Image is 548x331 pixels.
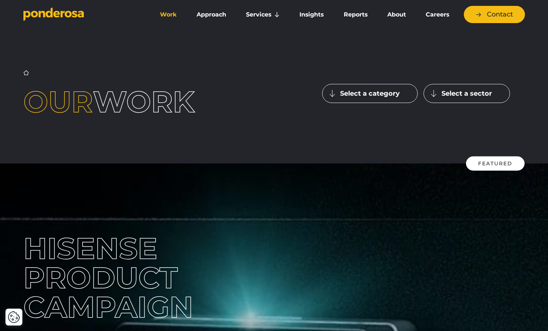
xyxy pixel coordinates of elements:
button: Cookie Settings [8,311,20,323]
div: Hisense Product Campaign [23,234,269,322]
div: Featured [466,157,525,171]
a: Go to homepage [23,7,141,22]
a: Home [23,70,29,76]
a: Work [152,7,185,22]
a: Insights [291,7,332,22]
img: Revisit consent button [8,311,20,323]
button: Select a sector [424,84,510,103]
a: Careers [417,7,458,22]
a: Contact [464,6,525,23]
button: Select a category [322,84,418,103]
a: Services [238,7,288,22]
a: About [379,7,414,22]
h1: work [23,87,226,117]
a: Approach [188,7,235,22]
span: Our [23,84,93,119]
a: Reports [335,7,376,22]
